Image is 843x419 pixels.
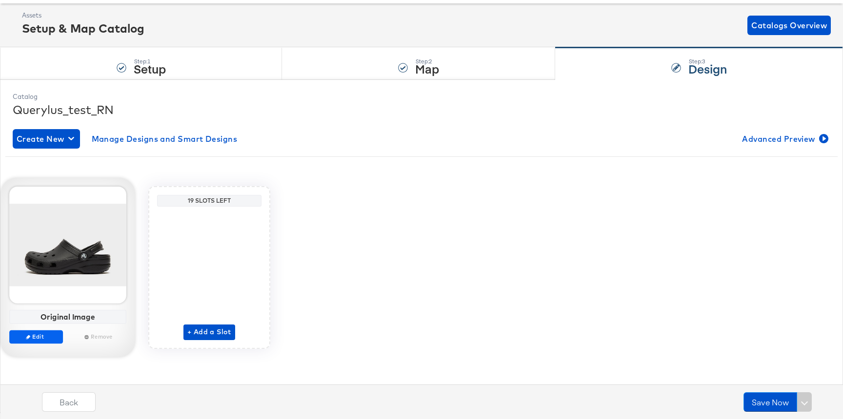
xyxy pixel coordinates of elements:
[42,392,96,412] button: Back
[160,197,259,205] div: 19 Slots Left
[12,312,124,321] div: Original Image
[22,11,144,20] div: Assets
[738,129,830,149] button: Advanced Preview
[17,132,76,146] span: Create New
[13,101,830,118] div: Querylus_test_RN
[743,392,797,412] button: Save Now
[751,19,827,32] span: Catalogs Overview
[187,326,231,338] span: + Add a Slot
[688,58,727,65] div: Step: 3
[688,60,727,76] strong: Design
[13,129,80,149] button: Create New
[92,132,238,146] span: Manage Designs and Smart Designs
[22,20,144,37] div: Setup & Map Catalog
[415,58,439,65] div: Step: 2
[14,333,59,340] span: Edit
[134,60,166,76] strong: Setup
[742,132,826,146] span: Advanced Preview
[13,92,830,101] div: Catalog
[183,324,235,340] button: + Add a Slot
[9,330,63,343] button: Edit
[415,60,439,76] strong: Map
[747,16,831,35] button: Catalogs Overview
[134,58,166,65] div: Step: 1
[88,129,241,149] button: Manage Designs and Smart Designs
